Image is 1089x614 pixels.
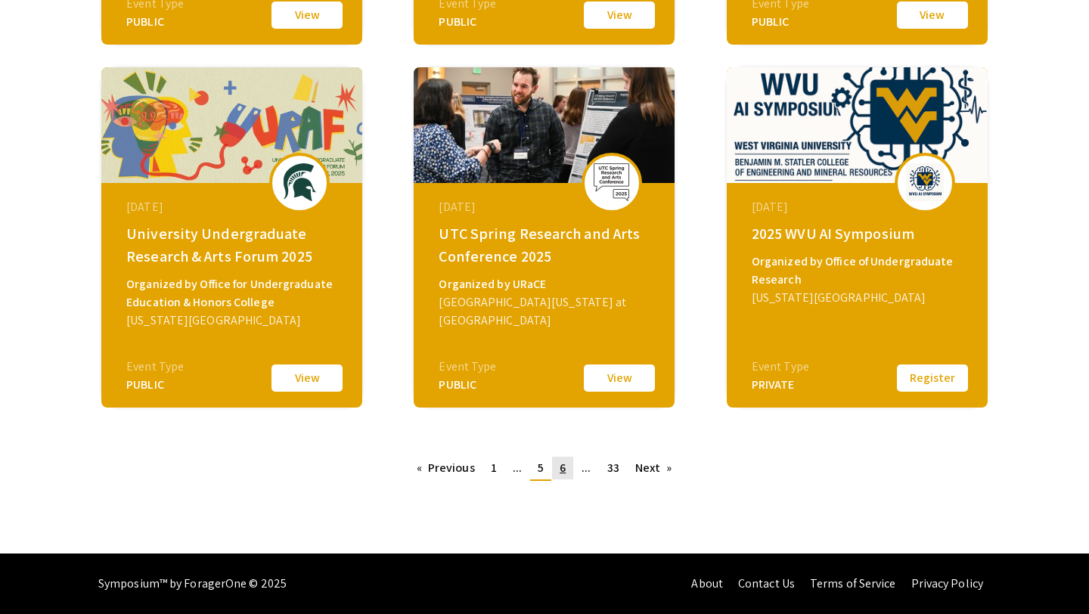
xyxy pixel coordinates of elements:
[752,198,966,216] div: [DATE]
[439,275,653,293] div: Organized by URaCE
[810,575,896,591] a: Terms of Service
[752,222,966,245] div: 2025 WVU AI Symposium
[98,554,287,614] div: Symposium™ by ForagerOne © 2025
[126,312,341,330] div: [US_STATE][GEOGRAPHIC_DATA]
[691,575,723,591] a: About
[126,358,184,376] div: Event Type
[752,358,809,376] div: Event Type
[752,376,809,394] div: PRIVATE
[560,460,566,476] span: 6
[513,460,522,476] span: ...
[582,362,657,394] button: View
[126,13,184,31] div: PUBLIC
[752,13,809,31] div: PUBLIC
[607,460,619,476] span: 33
[911,575,983,591] a: Privacy Policy
[409,457,482,479] a: Previous page
[589,163,634,201] img: utc-spring-research-and-arts-conference-2025_eventLogo_d38e7e_.png
[126,275,341,312] div: Organized by Office for Undergraduate Education & Honors College
[126,376,184,394] div: PUBLIC
[439,293,653,330] div: [GEOGRAPHIC_DATA][US_STATE] at [GEOGRAPHIC_DATA]
[439,222,653,268] div: UTC Spring Research and Arts Conference 2025
[582,460,591,476] span: ...
[439,358,496,376] div: Event Type
[409,457,681,481] ul: Pagination
[414,67,675,183] img: utc-spring-research-and-arts-conference-2025_eventCoverPhoto_92cf00__thumb.jpg
[126,222,341,268] div: University Undergraduate Research & Arts Forum 2025
[439,198,653,216] div: [DATE]
[752,253,966,289] div: Organized by Office of Undergraduate Research
[126,198,341,216] div: [DATE]
[902,163,948,201] img: 2025-wvu-ai-symposium_eventLogo_81a7b7_.png
[538,460,544,476] span: 5
[439,376,496,394] div: PUBLIC
[277,163,322,201] img: uuraf2025_eventLogo_bdc06e_.png
[439,13,496,31] div: PUBLIC
[491,460,497,476] span: 1
[628,457,680,479] a: Next page
[738,575,795,591] a: Contact Us
[269,362,345,394] button: View
[727,67,988,183] img: 2025-wvu-ai-symposium_eventCoverPhoto_5efd8b__thumb.png
[101,67,362,183] img: uuraf2025_eventCoverPhoto_bfd7c5__thumb.jpg
[895,362,970,394] button: Register
[752,289,966,307] div: [US_STATE][GEOGRAPHIC_DATA]
[11,546,64,603] iframe: Chat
